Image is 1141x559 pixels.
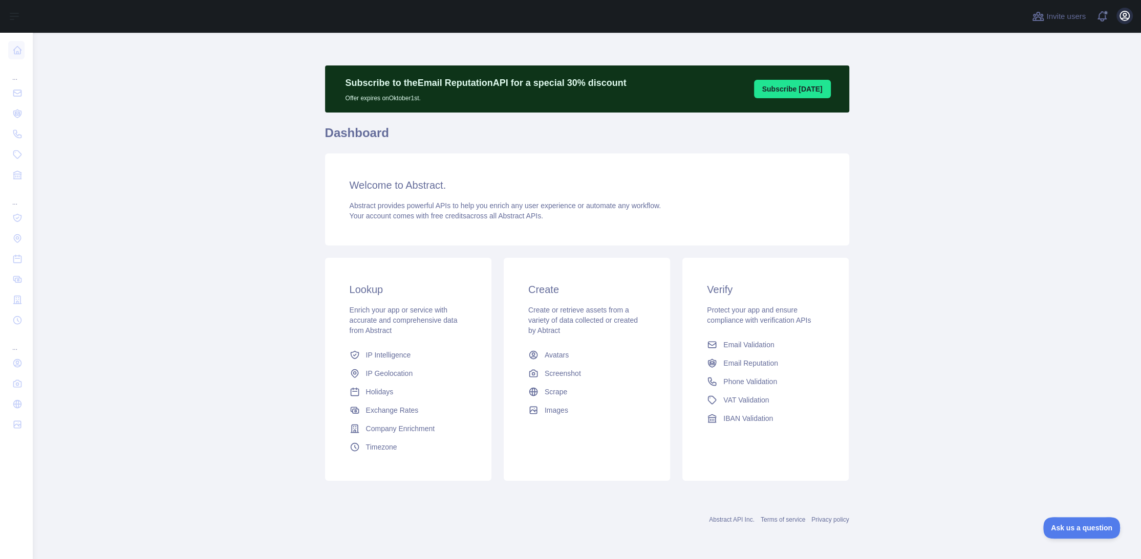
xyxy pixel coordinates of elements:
[761,516,805,523] a: Terms of service
[346,76,627,90] p: Subscribe to the Email Reputation API for a special 30 % discount
[1046,11,1086,23] span: Invite users
[431,212,466,220] span: free credits
[811,516,849,523] a: Privacy policy
[366,423,435,434] span: Company Enrichment
[703,372,828,391] a: Phone Validation
[1030,8,1088,25] button: Invite users
[350,212,543,220] span: Your account comes with across all Abstract APIs.
[723,413,773,423] span: IBAN Validation
[723,376,777,387] span: Phone Validation
[723,340,774,350] span: Email Validation
[325,125,849,149] h1: Dashboard
[723,395,769,405] span: VAT Validation
[754,80,831,98] button: Subscribe [DATE]
[350,282,467,297] h3: Lookup
[524,364,650,383] a: Screenshot
[346,90,627,102] p: Offer expires on Oktober 1st.
[703,391,828,409] a: VAT Validation
[723,358,778,368] span: Email Reputation
[366,405,419,415] span: Exchange Rates
[524,401,650,419] a: Images
[366,387,394,397] span: Holidays
[545,387,567,397] span: Scrape
[346,346,471,364] a: IP Intelligence
[366,368,413,378] span: IP Geolocation
[346,401,471,419] a: Exchange Rates
[703,336,828,354] a: Email Validation
[545,368,581,378] span: Screenshot
[366,442,397,452] span: Timezone
[366,350,411,360] span: IP Intelligence
[346,364,471,383] a: IP Geolocation
[8,61,25,82] div: ...
[703,354,828,372] a: Email Reputation
[346,419,471,438] a: Company Enrichment
[350,178,825,192] h3: Welcome to Abstract.
[703,409,828,428] a: IBAN Validation
[524,383,650,401] a: Scrape
[1043,517,1121,539] iframe: Toggle Customer Support
[8,331,25,352] div: ...
[350,306,458,334] span: Enrich your app or service with accurate and comprehensive data from Abstract
[528,282,645,297] h3: Create
[524,346,650,364] a: Avatars
[707,282,824,297] h3: Verify
[545,350,569,360] span: Avatars
[528,306,638,334] span: Create or retrieve assets from a variety of data collected or created by Abtract
[350,202,661,210] span: Abstract provides powerful APIs to help you enrich any user experience or automate any workflow.
[707,306,811,324] span: Protect your app and ensure compliance with verification APIs
[8,186,25,207] div: ...
[346,383,471,401] a: Holidays
[709,516,755,523] a: Abstract API Inc.
[346,438,471,456] a: Timezone
[545,405,568,415] span: Images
